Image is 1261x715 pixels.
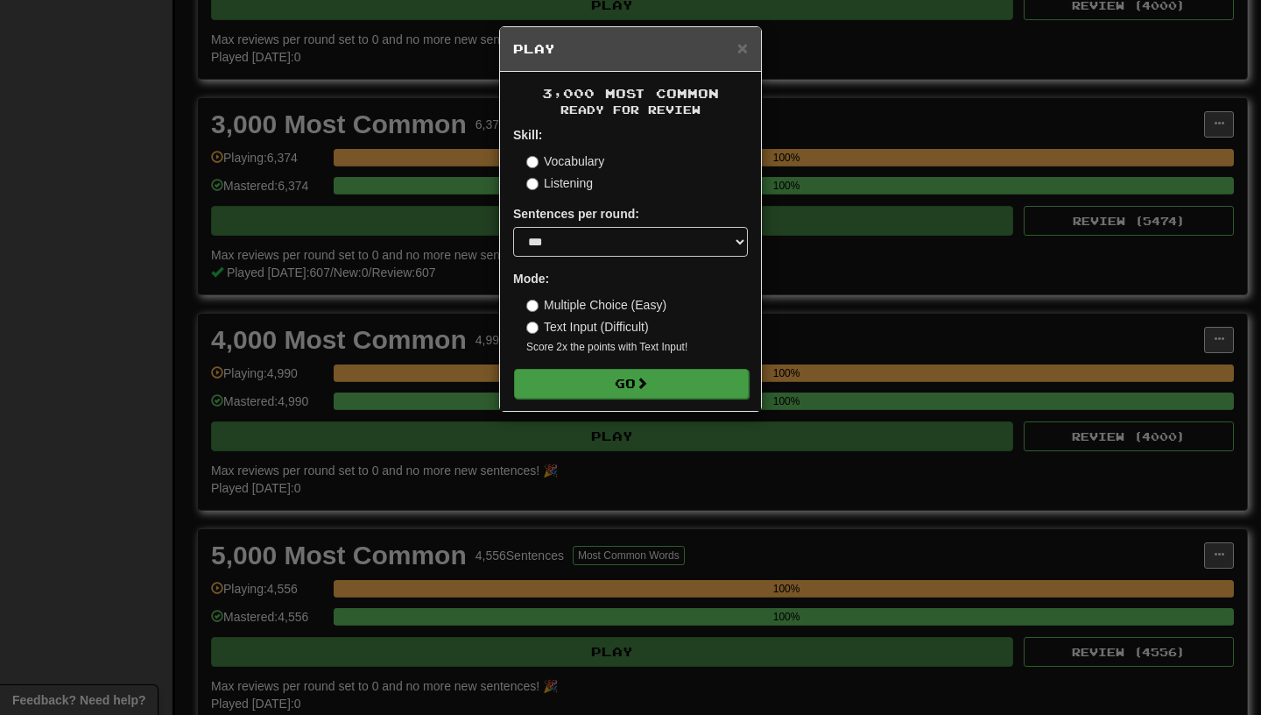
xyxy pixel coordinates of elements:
[737,38,748,58] span: ×
[513,205,639,223] label: Sentences per round:
[526,318,649,336] label: Text Input (Difficult)
[526,178,539,190] input: Listening
[542,86,719,101] span: 3,000 Most Common
[526,340,748,355] small: Score 2x the points with Text Input !
[526,152,604,170] label: Vocabulary
[526,174,593,192] label: Listening
[513,272,549,286] strong: Mode:
[514,369,749,399] button: Go
[513,103,748,117] small: Ready for Review
[526,322,539,334] input: Text Input (Difficult)
[513,40,748,58] h5: Play
[513,128,542,142] strong: Skill:
[526,296,666,314] label: Multiple Choice (Easy)
[526,156,539,168] input: Vocabulary
[526,300,539,312] input: Multiple Choice (Easy)
[737,39,748,57] button: Close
